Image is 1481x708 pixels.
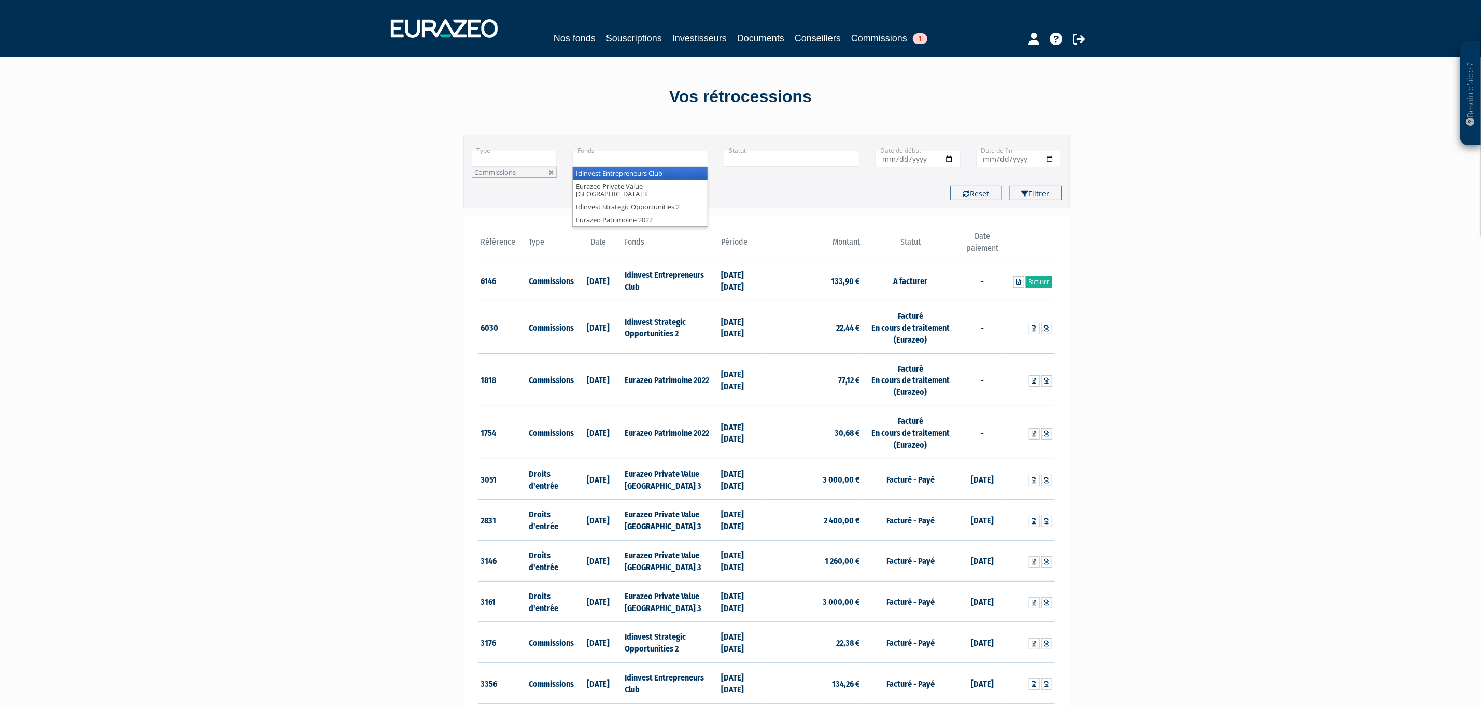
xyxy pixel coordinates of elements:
td: Facturé - Payé [863,459,958,500]
td: 1 260,00 € [767,541,863,582]
td: [DATE] [574,500,623,541]
td: 6146 [478,260,527,301]
td: [DATE] [DATE] [718,406,767,459]
td: 2831 [478,500,527,541]
td: [DATE] [DATE] [718,459,767,500]
td: 3176 [478,622,527,663]
td: Commissions [526,353,574,406]
td: [DATE] [574,663,623,704]
td: [DATE] [958,500,1007,541]
td: Facturé - Payé [863,500,958,541]
td: Facturé - Payé [863,541,958,582]
li: Eurazeo Patrimoine 2022 [573,214,708,226]
td: [DATE] [574,541,623,582]
td: [DATE] [958,459,1007,500]
td: [DATE] [574,260,623,301]
th: Statut [863,231,958,260]
a: Nos fonds [554,31,596,46]
a: Commissions1 [851,31,927,47]
td: Facturé En cours de traitement (Eurazeo) [863,353,958,406]
td: 3161 [478,581,527,622]
td: - [958,260,1007,301]
td: 134,26 € [767,663,863,704]
td: [DATE] [958,663,1007,704]
td: Commissions [526,301,574,354]
td: Idinvest Strategic Opportunities 2 [622,301,718,354]
a: Souscriptions [606,31,662,46]
td: [DATE] [DATE] [718,541,767,582]
td: [DATE] [574,406,623,459]
img: 1732889491-logotype_eurazeo_blanc_rvb.png [391,19,498,38]
td: 30,68 € [767,406,863,459]
td: [DATE] [DATE] [718,301,767,354]
td: 3146 [478,541,527,582]
td: Commissions [526,663,574,704]
div: Vos rétrocessions [445,85,1036,109]
td: Eurazeo Private Value [GEOGRAPHIC_DATA] 3 [622,581,718,622]
button: Filtrer [1010,186,1062,200]
th: Période [718,231,767,260]
td: Idinvest Entrepreneurs Club [622,260,718,301]
td: 3 000,00 € [767,459,863,500]
td: - [958,353,1007,406]
td: [DATE] [574,353,623,406]
td: 1754 [478,406,527,459]
td: Idinvest Strategic Opportunities 2 [622,622,718,663]
td: [DATE] [958,622,1007,663]
td: [DATE] [574,622,623,663]
td: Eurazeo Private Value [GEOGRAPHIC_DATA] 3 [622,541,718,582]
th: Date [574,231,623,260]
span: 1 [913,33,927,44]
td: Eurazeo Private Value [GEOGRAPHIC_DATA] 3 [622,459,718,500]
td: 2 400,00 € [767,500,863,541]
td: Droits d'entrée [526,581,574,622]
td: [DATE] [DATE] [718,500,767,541]
a: Facturer [1026,276,1052,288]
td: 6030 [478,301,527,354]
a: Investisseurs [672,31,727,46]
td: [DATE] [574,459,623,500]
td: 22,38 € [767,622,863,663]
td: 22,44 € [767,301,863,354]
td: - [958,406,1007,459]
td: Droits d'entrée [526,541,574,582]
th: Date paiement [958,231,1007,260]
td: Facturé En cours de traitement (Eurazeo) [863,406,958,459]
a: Documents [737,31,784,46]
td: 1818 [478,353,527,406]
td: 3051 [478,459,527,500]
td: Droits d'entrée [526,459,574,500]
td: Eurazeo Private Value [GEOGRAPHIC_DATA] 3 [622,500,718,541]
td: Facturé En cours de traitement (Eurazeo) [863,301,958,354]
li: Idinvest Entrepreneurs Club [573,167,708,180]
td: [DATE] [DATE] [718,353,767,406]
td: 3356 [478,663,527,704]
td: [DATE] [958,541,1007,582]
td: Eurazeo Patrimoine 2022 [622,406,718,459]
td: A facturer [863,260,958,301]
td: - [958,301,1007,354]
td: 3 000,00 € [767,581,863,622]
td: [DATE] [DATE] [718,581,767,622]
td: [DATE] [574,581,623,622]
a: Conseillers [795,31,841,46]
td: [DATE] [DATE] [718,663,767,704]
li: Eurazeo Private Value [GEOGRAPHIC_DATA] 3 [573,180,708,201]
button: Reset [950,186,1002,200]
td: [DATE] [958,581,1007,622]
td: Commissions [526,260,574,301]
td: [DATE] [DATE] [718,622,767,663]
th: Montant [767,231,863,260]
td: [DATE] [574,301,623,354]
td: Eurazeo Patrimoine 2022 [622,353,718,406]
td: 77,12 € [767,353,863,406]
span: Commissions [475,167,516,177]
td: Commissions [526,406,574,459]
td: Facturé - Payé [863,622,958,663]
td: Facturé - Payé [863,663,958,704]
p: Besoin d'aide ? [1465,47,1477,140]
td: Droits d'entrée [526,500,574,541]
th: Fonds [622,231,718,260]
th: Référence [478,231,527,260]
td: [DATE] [DATE] [718,260,767,301]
